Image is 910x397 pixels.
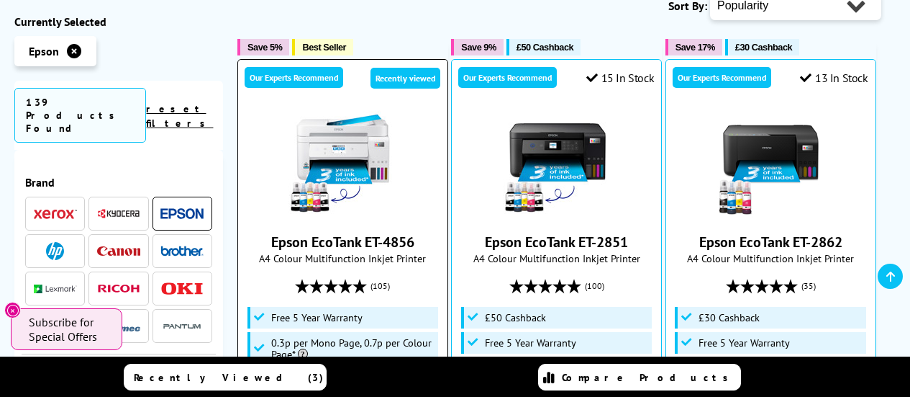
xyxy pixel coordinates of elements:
[699,337,790,349] span: Free 5 Year Warranty
[134,371,324,384] span: Recently Viewed (3)
[801,272,816,300] span: (35)
[34,209,77,219] img: Xerox
[34,285,77,293] img: Lexmark
[14,14,223,29] div: Currently Selected
[124,364,327,391] a: Recently Viewed (3)
[562,371,736,384] span: Compare Products
[29,315,108,344] span: Subscribe for Special Offers
[517,42,573,53] span: £50 Cashback
[34,280,77,298] a: Lexmark
[585,272,604,300] span: (100)
[292,39,353,55] button: Best Seller
[245,251,440,265] span: A4 Colour Multifunction Inkjet Printer
[370,272,390,300] span: (105)
[675,42,715,53] span: Save 17%
[97,208,140,219] img: Kyocera
[503,110,611,218] img: Epson EcoTank ET-2851
[538,364,741,391] a: Compare Products
[160,208,204,219] img: Epson
[160,246,204,256] img: Brother
[97,205,140,223] a: Kyocera
[271,233,414,251] a: Epson EcoTank ET-4856
[146,102,213,130] a: reset filters
[673,67,771,88] div: Our Experts Recommend
[160,205,204,223] a: Epson
[288,110,396,218] img: Epson EcoTank ET-4856
[699,233,842,251] a: Epson EcoTank ET-2862
[34,205,77,223] a: Xerox
[586,71,654,85] div: 15 In Stock
[673,251,868,265] span: A4 Colour Multifunction Inkjet Printer
[237,39,289,55] button: Save 5%
[46,242,64,260] img: HP
[735,42,792,53] span: £30 Cashback
[160,242,204,260] a: Brother
[503,207,611,221] a: Epson EcoTank ET-2851
[247,42,282,53] span: Save 5%
[245,67,343,88] div: Our Experts Recommend
[271,312,363,324] span: Free 5 Year Warranty
[25,175,212,189] span: Brand
[29,44,59,58] span: Epson
[665,39,722,55] button: Save 17%
[302,42,346,53] span: Best Seller
[14,88,146,143] span: 139 Products Found
[271,337,434,360] span: 0.3p per Mono Page, 0.7p per Colour Page*
[97,242,140,260] a: Canon
[716,110,824,218] img: Epson EcoTank ET-2862
[725,39,799,55] button: £30 Cashback
[485,337,576,349] span: Free 5 Year Warranty
[4,302,21,318] button: Close
[370,68,440,89] div: Recently viewed
[34,242,77,260] a: HP
[716,207,824,221] a: Epson EcoTank ET-2862
[506,39,581,55] button: £50 Cashback
[461,42,496,53] span: Save 9%
[160,318,204,335] img: Pantum
[97,280,140,298] a: Ricoh
[451,39,503,55] button: Save 9%
[97,285,140,293] img: Ricoh
[459,251,654,265] span: A4 Colour Multifunction Inkjet Printer
[800,71,868,85] div: 13 In Stock
[288,207,396,221] a: Epson EcoTank ET-4856
[699,312,760,324] span: £30 Cashback
[485,312,546,324] span: £50 Cashback
[458,67,557,88] div: Our Experts Recommend
[97,246,140,256] img: Canon
[485,233,628,251] a: Epson EcoTank ET-2851
[160,282,204,295] img: OKI
[160,280,204,298] a: OKI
